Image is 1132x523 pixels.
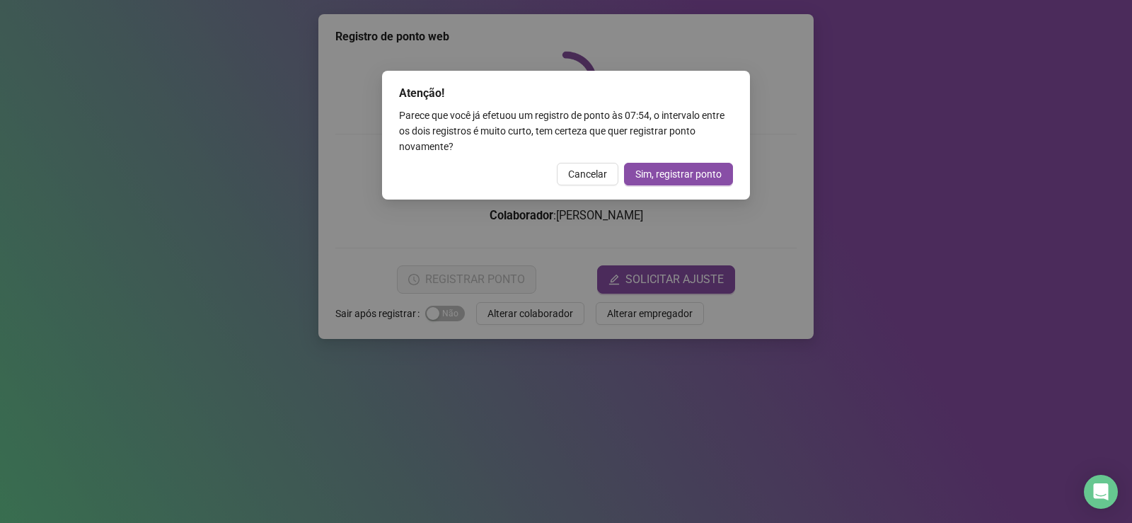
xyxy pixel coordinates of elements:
[624,163,733,185] button: Sim, registrar ponto
[635,166,722,182] span: Sim, registrar ponto
[399,108,733,154] div: Parece que você já efetuou um registro de ponto às 07:54 , o intervalo entre os dois registros é ...
[1084,475,1118,509] div: Open Intercom Messenger
[399,85,733,102] div: Atenção!
[568,166,607,182] span: Cancelar
[557,163,618,185] button: Cancelar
